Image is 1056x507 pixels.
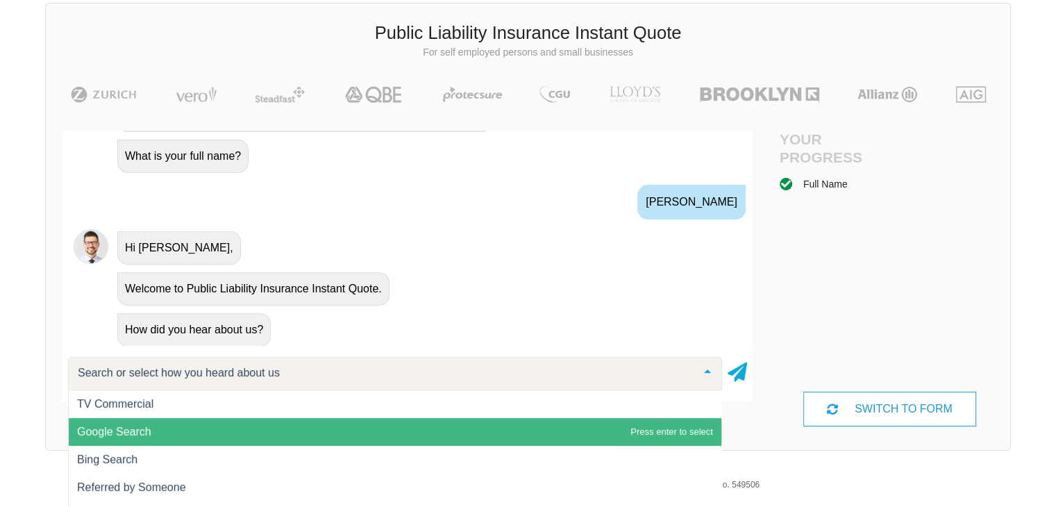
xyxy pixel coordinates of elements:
img: Chatbot | PLI [74,229,108,264]
img: Protecsure | Public Liability Insurance [437,86,508,103]
img: Brooklyn | Public Liability Insurance [694,86,824,103]
div: Hi [PERSON_NAME], [117,231,241,265]
h4: Your Progress [780,131,890,165]
img: Steadfast | Public Liability Insurance [249,86,310,103]
span: TV Commercial [77,398,153,410]
div: Full Name [803,176,848,192]
div: How did you hear about us? [117,313,271,347]
div: SWITCH TO FORM [803,392,975,426]
input: Search or select how you heard about us [74,366,694,380]
span: Referred by Someone [77,481,186,493]
span: Bing Search [77,454,137,465]
h3: Public Liability Insurance Instant Quote [56,21,1000,46]
img: CGU | Public Liability Insurance [534,86,576,103]
img: AIG | Public Liability Insurance [950,86,991,103]
img: LLOYD's | Public Liability Insurance [602,86,669,103]
img: QBE | Public Liability Insurance [337,86,412,103]
img: Vero | Public Liability Insurance [169,86,223,103]
span: Google Search [77,426,151,438]
img: Allianz | Public Liability Insurance [850,86,924,103]
div: [PERSON_NAME] [637,185,746,219]
div: What is your full name? [117,140,249,173]
p: For self employed persons and small businesses [56,46,1000,60]
div: Welcome to Public Liability Insurance Instant Quote. [117,272,389,306]
img: Zurich | Public Liability Insurance [65,86,143,103]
